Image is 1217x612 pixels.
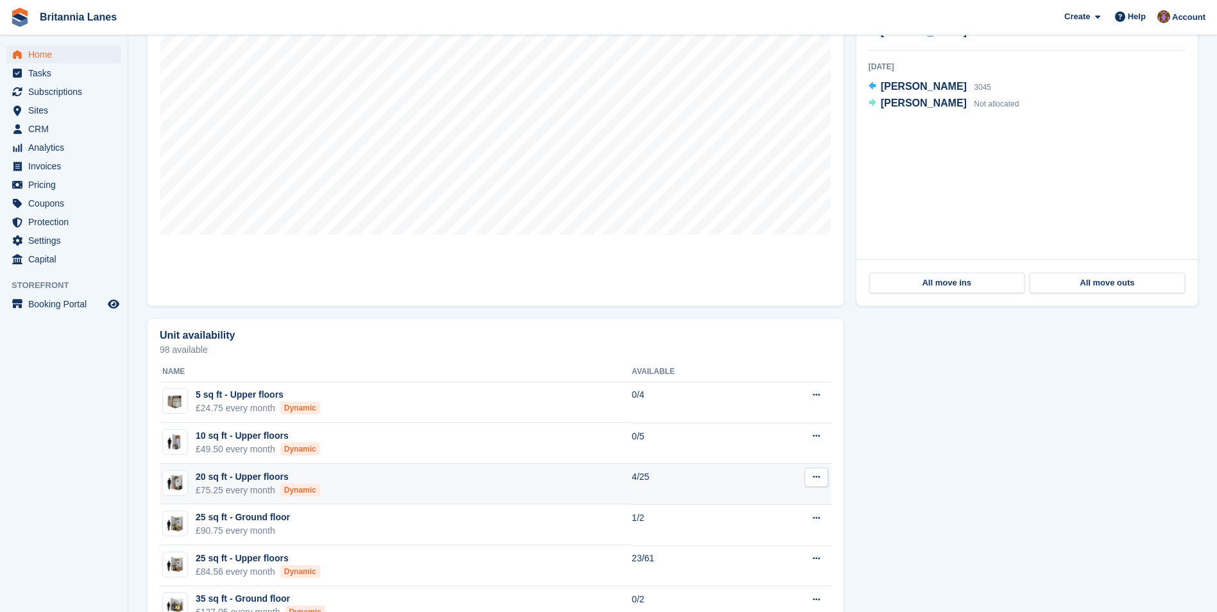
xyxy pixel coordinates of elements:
[869,96,1019,112] a: [PERSON_NAME] Not allocated
[632,504,754,545] td: 1/2
[1064,10,1090,23] span: Create
[6,232,121,250] a: menu
[196,552,320,565] div: 25 sq ft - Upper floors
[28,176,105,194] span: Pricing
[163,556,187,574] img: 25-sqft-unit.jpg
[196,511,290,524] div: 25 sq ft - Ground floor
[28,232,105,250] span: Settings
[196,388,320,402] div: 5 sq ft - Upper floors
[974,28,991,37] span: 1063
[196,429,320,443] div: 10 sq ft - Upper floors
[632,423,754,464] td: 0/5
[6,295,121,313] a: menu
[869,61,1186,72] div: [DATE]
[28,295,105,313] span: Booking Portal
[28,120,105,138] span: CRM
[1157,10,1170,23] img: Andy Collier
[106,296,121,312] a: Preview store
[160,330,235,341] h2: Unit availability
[163,473,187,492] img: 20-sqft-unit.jpg
[869,273,1025,293] a: All move ins
[6,83,121,101] a: menu
[881,81,967,92] span: [PERSON_NAME]
[974,83,991,92] span: 3045
[196,524,290,538] div: £90.75 every month
[6,64,121,82] a: menu
[881,98,967,108] span: [PERSON_NAME]
[163,433,187,452] img: 10-sqft-unit.jpg
[6,139,121,157] a: menu
[1030,273,1185,293] a: All move outs
[632,362,754,382] th: Available
[35,6,122,28] a: Britannia Lanes
[6,250,121,268] a: menu
[28,101,105,119] span: Sites
[196,592,325,606] div: 35 sq ft - Ground floor
[632,545,754,586] td: 23/61
[632,382,754,423] td: 0/4
[632,464,754,505] td: 4/25
[1172,11,1205,24] span: Account
[196,443,320,456] div: £49.50 every month
[163,514,187,533] img: 25-sqft-unit.jpg
[196,402,320,415] div: £24.75 every month
[280,402,320,414] div: Dynamic
[12,279,128,292] span: Storefront
[974,99,1019,108] span: Not allocated
[160,345,831,354] p: 98 available
[28,83,105,101] span: Subscriptions
[196,484,320,497] div: £75.25 every month
[163,389,187,413] img: Locker%20Small%20-%20Plain.jpg
[6,120,121,138] a: menu
[6,101,121,119] a: menu
[196,565,320,579] div: £84.56 every month
[28,250,105,268] span: Capital
[280,565,320,578] div: Dynamic
[869,79,991,96] a: [PERSON_NAME] 3045
[28,213,105,231] span: Protection
[1128,10,1146,23] span: Help
[6,157,121,175] a: menu
[28,157,105,175] span: Invoices
[160,362,632,382] th: Name
[28,139,105,157] span: Analytics
[6,46,121,64] a: menu
[28,194,105,212] span: Coupons
[280,443,320,455] div: Dynamic
[6,213,121,231] a: menu
[6,176,121,194] a: menu
[10,8,30,27] img: stora-icon-8386f47178a22dfd0bd8f6a31ec36ba5ce8667c1dd55bd0f319d3a0aa187defe.svg
[280,484,320,497] div: Dynamic
[28,46,105,64] span: Home
[881,26,967,37] span: [PERSON_NAME]
[28,64,105,82] span: Tasks
[6,194,121,212] a: menu
[196,470,320,484] div: 20 sq ft - Upper floors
